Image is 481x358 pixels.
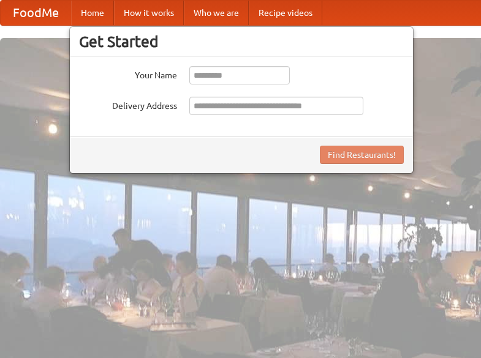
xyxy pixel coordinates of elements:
[79,32,404,51] h3: Get Started
[1,1,71,25] a: FoodMe
[184,1,249,25] a: Who we are
[320,146,404,164] button: Find Restaurants!
[79,97,177,112] label: Delivery Address
[114,1,184,25] a: How it works
[71,1,114,25] a: Home
[249,1,322,25] a: Recipe videos
[79,66,177,81] label: Your Name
